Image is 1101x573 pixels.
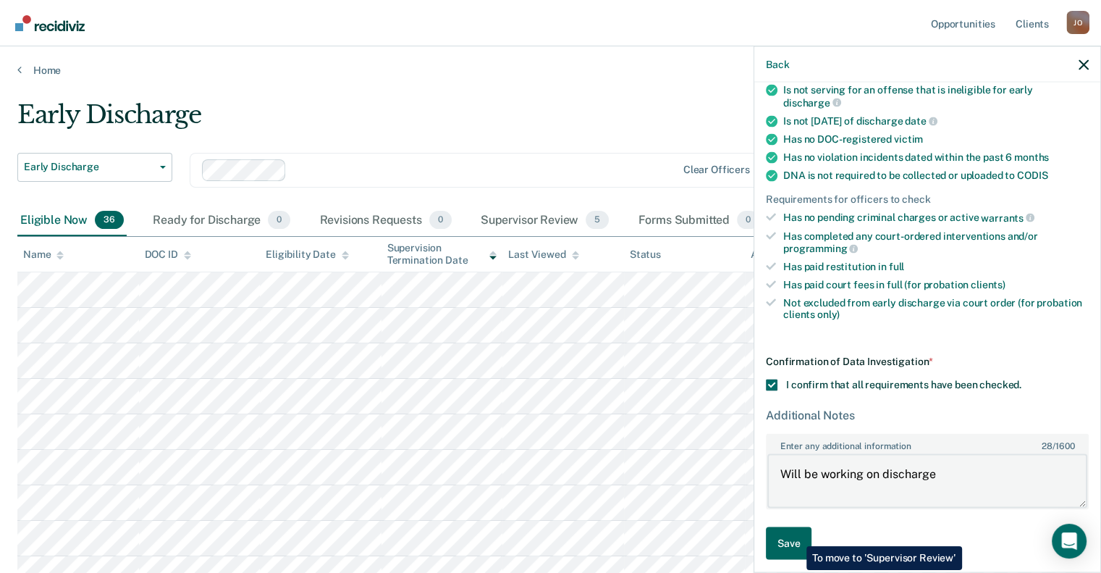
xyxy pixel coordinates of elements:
[1042,441,1074,451] span: / 1600
[783,84,1089,109] div: Is not serving for an offense that is ineligible for early
[1042,441,1053,451] span: 28
[981,212,1034,223] span: warrants
[1066,11,1089,34] div: J O
[683,164,750,176] div: Clear officers
[783,170,1089,182] div: DNA is not required to be collected or uploaded to
[266,248,349,261] div: Eligibility Date
[387,242,497,267] div: Supervision Termination Date
[783,114,1089,127] div: Is not [DATE] of discharge
[783,260,1089,272] div: Has paid restitution in
[95,211,124,230] span: 36
[429,211,452,230] span: 0
[817,309,840,320] span: only)
[1017,170,1047,181] span: CODIS
[767,454,1087,508] textarea: Will be working on discharge
[783,211,1089,224] div: Has no pending criminal charges or active
[24,161,154,173] span: Early Discharge
[767,435,1087,451] label: Enter any additional information
[783,243,858,254] span: programming
[635,205,762,237] div: Forms Submitted
[150,205,293,237] div: Ready for Discharge
[783,151,1089,164] div: Has no violation incidents dated within the past 6
[889,260,904,272] span: full
[783,133,1089,146] div: Has no DOC-registered
[23,248,64,261] div: Name
[766,193,1089,206] div: Requirements for officers to check
[630,248,661,261] div: Status
[508,248,578,261] div: Last Viewed
[268,211,290,230] span: 0
[766,356,1089,368] div: Confirmation of Data Investigation
[751,248,819,261] div: Assigned to
[1052,524,1087,559] div: Open Intercom Messenger
[145,248,191,261] div: DOC ID
[766,58,789,70] button: Back
[905,115,937,127] span: date
[783,230,1089,254] div: Has completed any court-ordered interventions and/or
[766,408,1089,422] div: Additional Notes
[316,205,454,237] div: Revisions Requests
[783,96,841,108] span: discharge
[783,278,1089,290] div: Has paid court fees in full (for probation
[971,278,1005,290] span: clients)
[17,205,127,237] div: Eligible Now
[737,211,759,230] span: 0
[786,378,1021,390] span: I confirm that all requirements have been checked.
[1014,151,1049,163] span: months
[1066,11,1089,34] button: Profile dropdown button
[783,296,1089,321] div: Not excluded from early discharge via court order (for probation clients
[478,205,612,237] div: Supervisor Review
[894,133,923,145] span: victim
[17,64,1084,77] a: Home
[17,100,843,141] div: Early Discharge
[15,15,85,31] img: Recidiviz
[586,211,609,230] span: 5
[766,527,811,559] button: Save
